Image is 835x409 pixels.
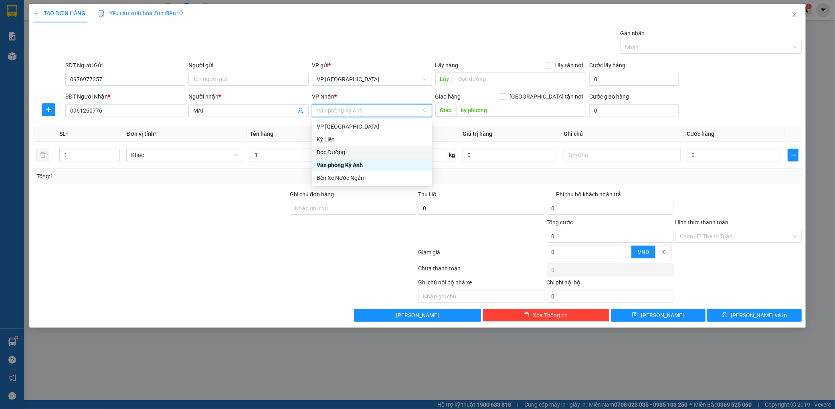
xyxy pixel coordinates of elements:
span: plus [788,152,798,158]
button: plus [788,149,799,161]
span: % [661,249,665,255]
input: Nhập ghi chú [418,290,545,303]
span: VP Nhận [312,93,334,100]
span: Xóa Thông tin [533,311,568,320]
div: VP Mỹ Đình [312,120,432,133]
div: Văn phòng Kỳ Anh [317,161,427,169]
label: Cước giao hàng [589,93,629,100]
div: Người nhận [188,92,309,101]
button: save[PERSON_NAME] [611,309,706,322]
div: Dọc Đường [312,146,432,159]
span: [GEOGRAPHIC_DATA] tận nơi [506,92,586,101]
span: Tổng cước [547,219,573,226]
span: Thu Hộ [418,191,437,197]
span: Văn phòng Kỳ Anh [317,105,427,117]
th: Ghi chú [560,126,684,142]
div: Người gửi [188,61,309,70]
span: user-add [297,107,304,114]
div: Bến Xe Nước Ngầm [312,171,432,184]
span: save [632,312,638,318]
label: Ghi chú đơn hàng [290,191,334,197]
input: 0 [463,149,557,161]
div: Ghi chú nội bộ nhà xe [418,278,545,290]
div: Dọc Đường [317,148,427,157]
button: Close [783,4,806,26]
label: Gán nhãn [620,30,645,36]
input: VD: Bàn, Ghế [250,149,367,161]
span: [PERSON_NAME] [396,311,439,320]
div: Kỳ Liên [317,135,427,144]
text: MD1209250544 [47,34,102,42]
span: Lấy hàng [435,62,459,69]
span: [PERSON_NAME] [641,311,684,320]
span: [PERSON_NAME] và In [731,311,787,320]
div: Văn phòng Kỳ Anh [312,159,432,171]
div: Nhận: Dọc Đường [84,47,144,64]
button: printer[PERSON_NAME] và In [707,309,802,322]
span: TẠO ĐƠN HÀNG [33,10,85,16]
input: Cước lấy hàng [589,73,679,86]
span: Lấy tận nơi [551,61,586,70]
div: SĐT Người Gửi [65,61,186,70]
div: Tổng: 1 [36,172,322,181]
span: Cước hàng [687,131,715,137]
span: SL [59,131,66,137]
span: Giá trị hàng [463,131,492,137]
div: Chưa thanh toán [418,264,546,278]
span: Lấy [435,73,454,85]
div: Chi phí nội bộ [547,278,673,290]
span: Đơn vị tính [126,131,156,137]
span: kg [448,149,456,161]
span: Tên hàng [250,131,273,137]
span: VND [638,249,649,255]
div: Giảm giá [418,248,546,262]
input: Dọc đường [457,104,586,117]
img: icon [98,10,105,17]
span: Khác [131,149,239,161]
input: Ghi chú đơn hàng [290,202,416,215]
div: Gửi: VP [GEOGRAPHIC_DATA] [6,47,80,64]
div: SĐT Người Nhận [65,92,186,101]
div: VP gửi [312,61,432,70]
span: Giao hàng [435,93,461,100]
span: Giao [435,104,457,117]
label: Cước lấy hàng [589,62,625,69]
input: Cước giao hàng [589,104,679,117]
input: Dọc đường [454,73,586,85]
button: plus [42,103,55,116]
span: delete [524,312,530,318]
span: Phí thu hộ khách nhận trả [553,190,625,199]
button: delete [36,149,49,161]
div: VP [GEOGRAPHIC_DATA] [317,122,427,131]
button: deleteXóa Thông tin [483,309,609,322]
label: Hình thức thanh toán [675,219,728,226]
span: printer [722,312,728,318]
button: [PERSON_NAME] [354,309,481,322]
span: Yêu cầu xuất hóa đơn điện tử [98,10,183,16]
div: Kỳ Liên [312,133,432,146]
span: close [791,12,798,18]
input: Ghi Chú [564,149,681,161]
span: VP Mỹ Đình [317,73,427,85]
span: plus [42,107,55,113]
span: plus [33,10,39,16]
div: Bến Xe Nước Ngầm [317,173,427,182]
